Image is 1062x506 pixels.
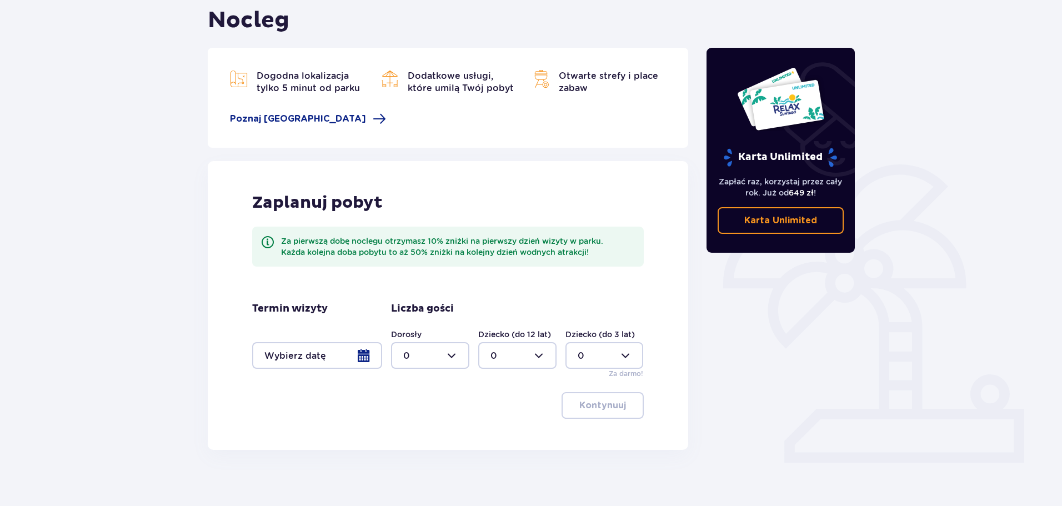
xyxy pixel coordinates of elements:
p: Karta Unlimited [723,148,838,167]
div: Za pierwszą dobę noclegu otrzymasz 10% zniżki na pierwszy dzień wizyty w parku. Każda kolejna dob... [281,236,635,258]
span: Dodatkowe usługi, które umilą Twój pobyt [408,71,514,93]
img: Map Icon [532,70,550,88]
p: Zaplanuj pobyt [252,192,383,213]
img: Bar Icon [381,70,399,88]
p: Kontynuuj [579,399,626,412]
button: Kontynuuj [562,392,644,419]
p: Karta Unlimited [744,214,817,227]
p: Liczba gości [391,302,454,315]
label: Dziecko (do 3 lat) [565,329,635,340]
p: Za darmo! [609,369,643,379]
p: Termin wizyty [252,302,328,315]
span: 649 zł [789,188,814,197]
img: Map Icon [230,70,248,88]
a: Karta Unlimited [718,207,844,234]
label: Dorosły [391,329,422,340]
span: Otwarte strefy i place zabaw [559,71,658,93]
span: Dogodna lokalizacja tylko 5 minut od parku [257,71,360,93]
label: Dziecko (do 12 lat) [478,329,551,340]
span: Poznaj [GEOGRAPHIC_DATA] [230,113,366,125]
a: Poznaj [GEOGRAPHIC_DATA] [230,112,386,126]
p: Zapłać raz, korzystaj przez cały rok. Już od ! [718,176,844,198]
h1: Nocleg [208,7,289,34]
